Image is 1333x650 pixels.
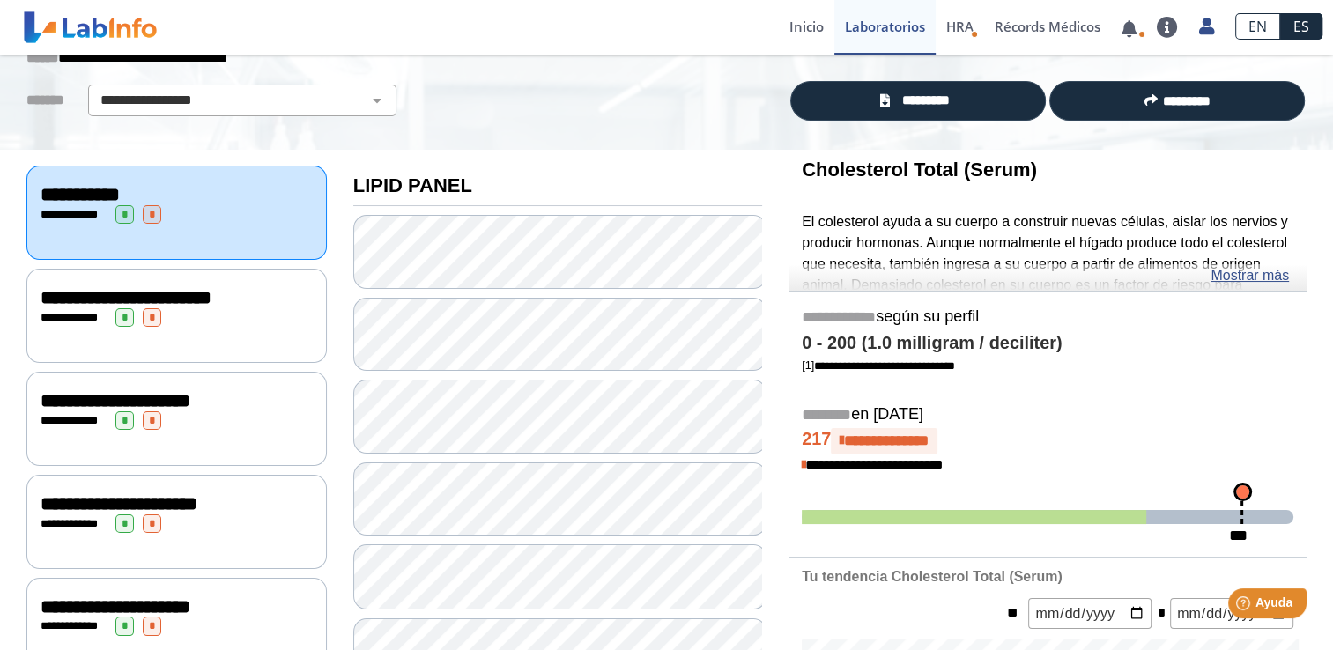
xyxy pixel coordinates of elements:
h4: 0 - 200 (1.0 milligram / deciliter) [802,333,1293,354]
a: EN [1235,13,1280,40]
a: ES [1280,13,1322,40]
input: mm/dd/yyyy [1170,598,1293,629]
h4: 217 [802,428,1293,454]
b: LIPID PANEL [353,174,472,196]
a: [1] [802,358,955,372]
h5: en [DATE] [802,405,1293,425]
p: El colesterol ayuda a su cuerpo a construir nuevas células, aislar los nervios y producir hormona... [802,211,1293,401]
b: Tu tendencia Cholesterol Total (Serum) [802,569,1062,584]
a: Mostrar más [1211,265,1289,286]
input: mm/dd/yyyy [1028,598,1152,629]
span: HRA [946,18,974,35]
h5: según su perfil [802,307,1293,328]
iframe: Help widget launcher [1176,581,1314,631]
b: Cholesterol Total (Serum) [802,159,1037,181]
